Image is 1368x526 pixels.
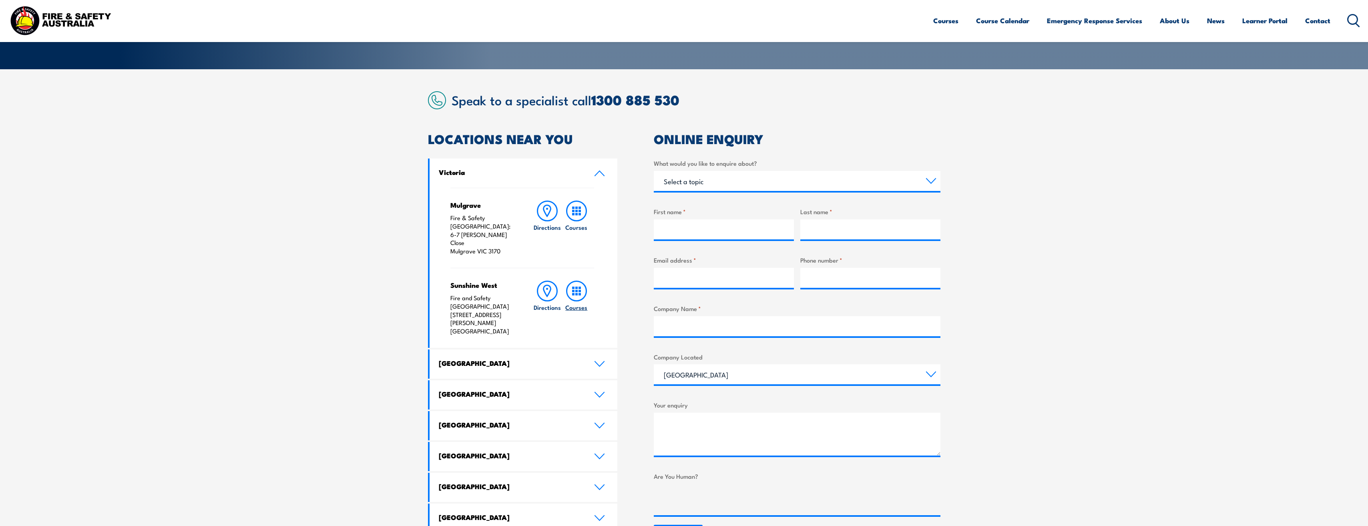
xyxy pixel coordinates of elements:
h4: Victoria [439,168,582,177]
h2: Speak to a specialist call [452,92,940,107]
p: Fire and Safety [GEOGRAPHIC_DATA] [STREET_ADDRESS][PERSON_NAME] [GEOGRAPHIC_DATA] [450,294,517,335]
h4: [GEOGRAPHIC_DATA] [439,482,582,491]
a: [GEOGRAPHIC_DATA] [430,442,618,471]
a: 1300 885 530 [591,89,679,110]
label: Are You Human? [654,472,940,481]
h2: ONLINE ENQUIRY [654,133,940,144]
h4: Sunshine West [450,281,517,289]
a: Learner Portal [1242,10,1288,31]
h6: Courses [565,303,587,311]
a: News [1207,10,1225,31]
label: Company Located [654,352,940,361]
a: [GEOGRAPHIC_DATA] [430,349,618,379]
label: Your enquiry [654,400,940,410]
a: Directions [533,201,562,255]
a: Courses [933,10,958,31]
h4: [GEOGRAPHIC_DATA] [439,513,582,522]
a: Course Calendar [976,10,1029,31]
a: Courses [562,281,591,335]
h4: [GEOGRAPHIC_DATA] [439,359,582,367]
a: Contact [1305,10,1330,31]
a: [GEOGRAPHIC_DATA] [430,380,618,410]
label: Last name [800,207,940,216]
h4: [GEOGRAPHIC_DATA] [439,389,582,398]
h6: Directions [534,223,561,231]
a: [GEOGRAPHIC_DATA] [430,473,618,502]
h4: [GEOGRAPHIC_DATA] [439,451,582,460]
label: Company Name [654,304,940,313]
h6: Directions [534,303,561,311]
a: Courses [562,201,591,255]
label: What would you like to enquire about? [654,159,940,168]
p: Fire & Safety [GEOGRAPHIC_DATA]: 6-7 [PERSON_NAME] Close Mulgrave VIC 3170 [450,214,517,255]
a: About Us [1160,10,1189,31]
a: Directions [533,281,562,335]
iframe: reCAPTCHA [654,484,775,515]
h2: LOCATIONS NEAR YOU [428,133,618,144]
h4: Mulgrave [450,201,517,209]
a: Victoria [430,159,618,188]
label: First name [654,207,794,216]
label: Phone number [800,255,940,265]
a: Emergency Response Services [1047,10,1142,31]
h4: [GEOGRAPHIC_DATA] [439,420,582,429]
label: Email address [654,255,794,265]
a: [GEOGRAPHIC_DATA] [430,411,618,440]
h6: Courses [565,223,587,231]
